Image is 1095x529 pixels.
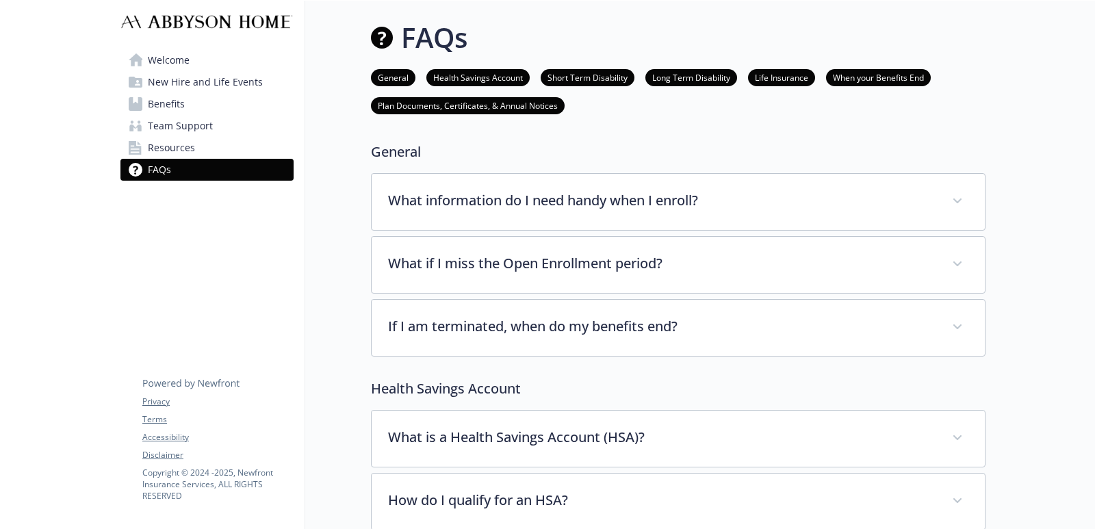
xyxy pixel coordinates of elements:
[148,71,263,93] span: New Hire and Life Events
[826,70,931,83] a: When your Benefits End
[142,431,293,443] a: Accessibility
[120,159,294,181] a: FAQs
[388,190,936,211] p: What information do I need handy when I enroll?
[372,174,985,230] div: What information do I need handy when I enroll?
[371,70,415,83] a: General
[645,70,737,83] a: Long Term Disability
[142,449,293,461] a: Disclaimer
[142,413,293,426] a: Terms
[372,411,985,467] div: What is a Health Savings Account (HSA)?
[142,467,293,502] p: Copyright © 2024 - 2025 , Newfront Insurance Services, ALL RIGHTS RESERVED
[388,427,936,448] p: What is a Health Savings Account (HSA)?
[541,70,634,83] a: Short Term Disability
[401,17,467,58] h1: FAQs
[388,316,936,337] p: If I am terminated, when do my benefits end?
[388,490,936,511] p: How do I qualify for an HSA?
[748,70,815,83] a: Life Insurance
[371,142,985,162] p: General
[371,99,565,112] a: Plan Documents, Certificates, & Annual Notices
[426,70,530,83] a: Health Savings Account
[120,71,294,93] a: New Hire and Life Events
[120,137,294,159] a: Resources
[148,115,213,137] span: Team Support
[371,378,985,399] p: Health Savings Account
[120,115,294,137] a: Team Support
[372,300,985,356] div: If I am terminated, when do my benefits end?
[120,49,294,71] a: Welcome
[120,93,294,115] a: Benefits
[148,49,190,71] span: Welcome
[388,253,936,274] p: What if I miss the Open Enrollment period?
[148,159,171,181] span: FAQs
[142,396,293,408] a: Privacy
[372,237,985,293] div: What if I miss the Open Enrollment period?
[148,137,195,159] span: Resources
[148,93,185,115] span: Benefits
